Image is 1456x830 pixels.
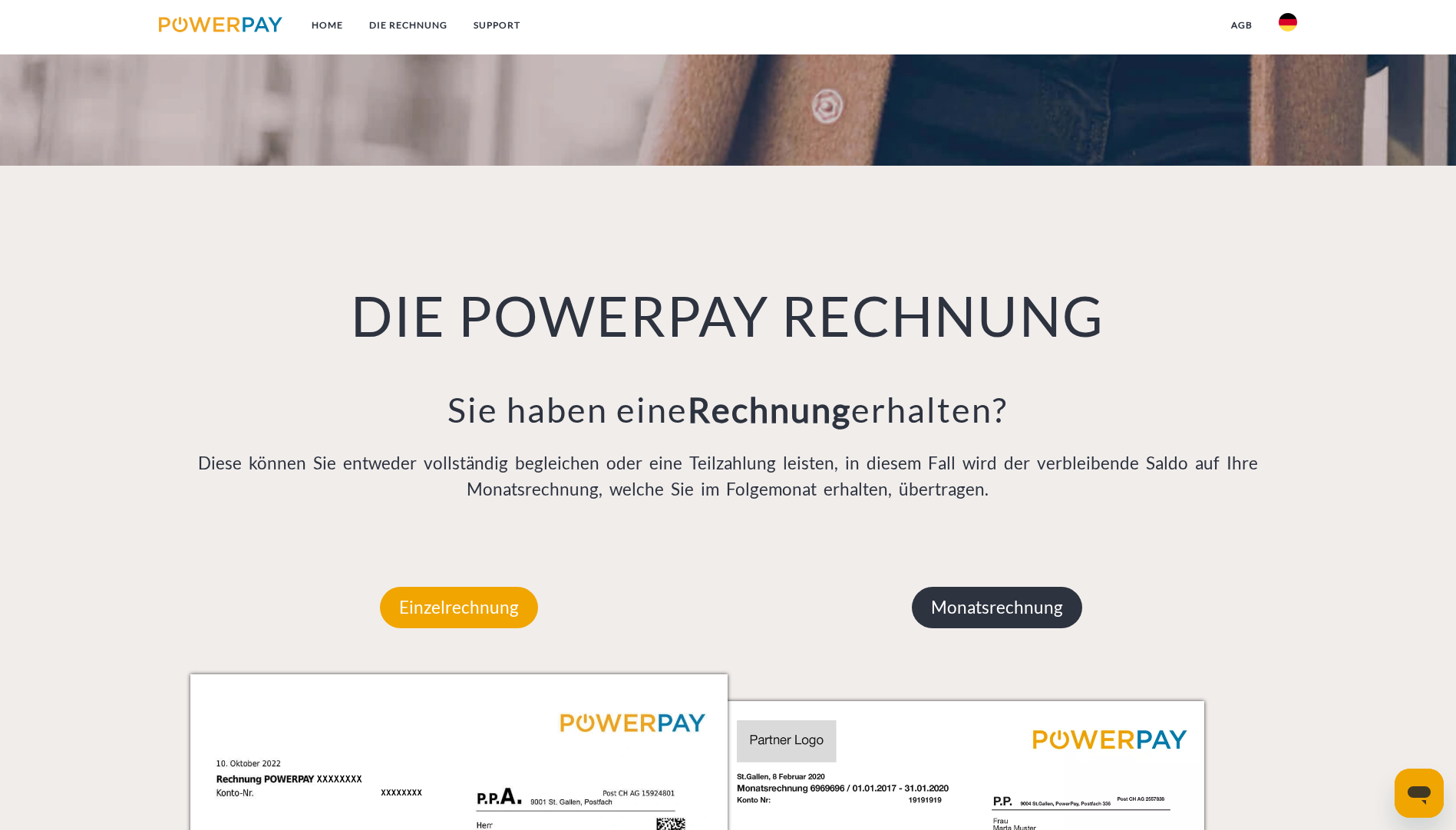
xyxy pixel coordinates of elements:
[461,12,533,39] a: SUPPORT
[1279,13,1297,31] img: de
[356,12,461,39] a: DIE RECHNUNG
[912,587,1082,628] p: Monatsrechnung
[1395,769,1444,818] iframe: Schaltfläche zum Öffnen des Messaging-Fensters
[190,450,1266,502] p: Diese können Sie entweder vollständig begleichen oder eine Teilzahlung leisten, in diesem Fall wi...
[1218,12,1266,39] a: agb
[688,389,851,430] b: Rechnung
[190,388,1266,431] h3: Sie haben eine erhalten?
[299,12,356,39] a: Home
[159,17,282,32] img: logo-powerpay.svg
[380,587,538,628] p: Einzelrechnung
[190,281,1266,350] h1: DIE POWERPAY RECHNUNG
